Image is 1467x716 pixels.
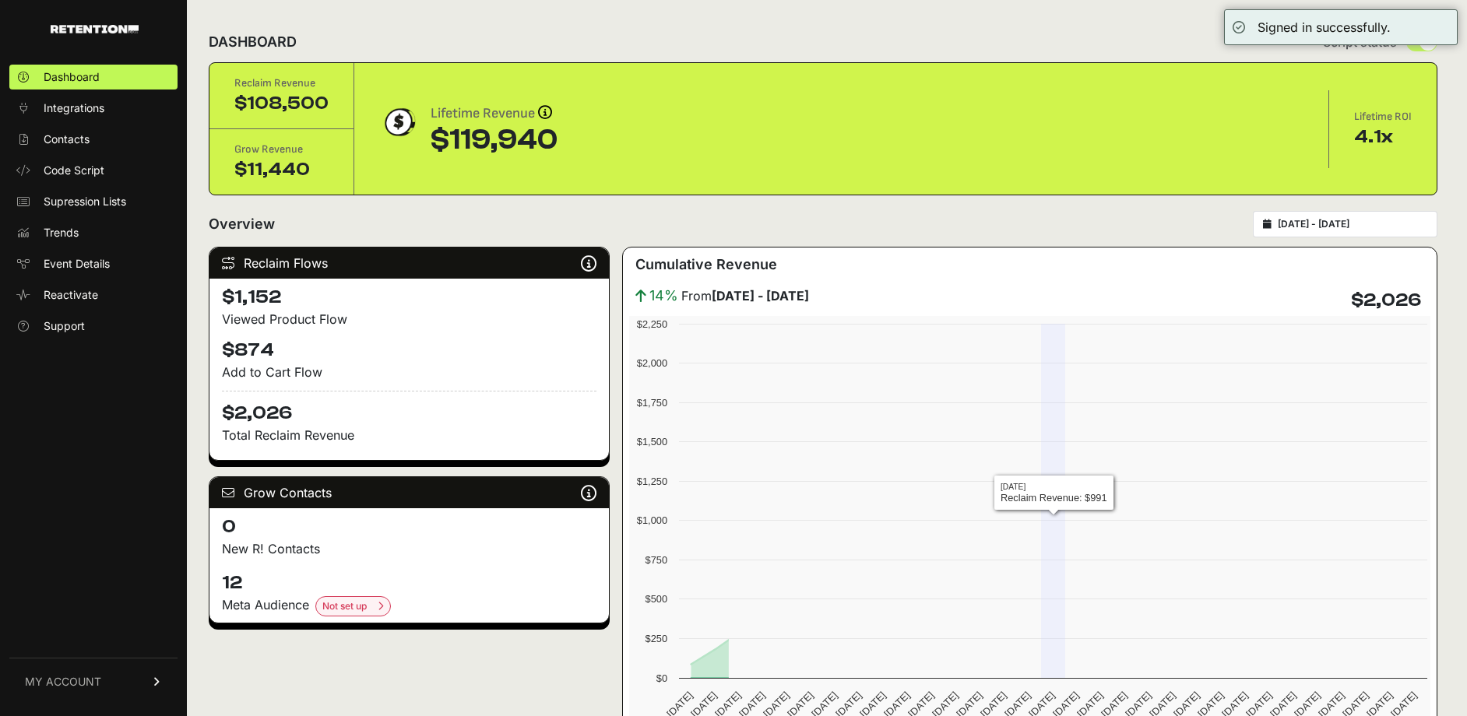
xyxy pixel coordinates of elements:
[222,391,596,426] h4: $2,026
[44,256,110,272] span: Event Details
[637,514,667,526] text: $1,000
[637,318,667,330] text: $2,250
[9,158,178,183] a: Code Script
[637,397,667,409] text: $1,750
[431,125,558,156] div: $119,940
[44,287,98,303] span: Reactivate
[1354,125,1412,149] div: 4.1x
[646,633,667,644] text: $250
[222,338,596,363] h4: $874
[234,157,329,182] div: $11,440
[222,285,596,310] h4: $1,152
[222,426,596,444] p: Total Reclaim Revenue
[646,593,667,605] text: $500
[637,357,667,369] text: $2,000
[9,283,178,307] a: Reactivate
[635,254,777,276] h3: Cumulative Revenue
[25,674,101,690] span: MY ACCOUNT
[431,103,558,125] div: Lifetime Revenue
[44,69,100,85] span: Dashboard
[9,65,178,89] a: Dashboard
[234,91,329,116] div: $108,500
[9,189,178,214] a: Supression Lists
[44,163,104,178] span: Code Script
[646,554,667,566] text: $750
[637,436,667,447] text: $1,500
[9,314,178,339] a: Support
[234,75,329,91] div: Reclaim Revenue
[209,213,275,235] h2: Overview
[9,251,178,276] a: Event Details
[209,477,609,508] div: Grow Contacts
[222,363,596,381] div: Add to Cart Flow
[649,285,678,307] span: 14%
[209,31,297,53] h2: DASHBOARD
[51,25,139,33] img: Retention.com
[222,570,596,595] h4: 12
[209,247,609,279] div: Reclaim Flows
[44,225,79,240] span: Trends
[9,220,178,245] a: Trends
[222,539,596,558] p: New R! Contacts
[9,96,178,121] a: Integrations
[222,595,596,616] div: Meta Audience
[222,310,596,328] div: Viewed Product Flow
[234,142,329,157] div: Grow Revenue
[681,286,809,305] span: From
[44,100,104,116] span: Integrations
[222,514,596,539] h4: 0
[44,318,85,334] span: Support
[656,672,667,684] text: $0
[712,288,809,304] strong: [DATE] - [DATE]
[44,194,126,209] span: Supression Lists
[1354,109,1412,125] div: Lifetime ROI
[1258,18,1391,37] div: Signed in successfully.
[637,476,667,487] text: $1,250
[9,127,178,152] a: Contacts
[44,132,90,147] span: Contacts
[1351,288,1421,313] h4: $2,026
[379,103,418,142] img: dollar-coin-05c43ed7efb7bc0c12610022525b4bbbb207c7efeef5aecc26f025e68dcafac9.png
[9,658,178,705] a: MY ACCOUNT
